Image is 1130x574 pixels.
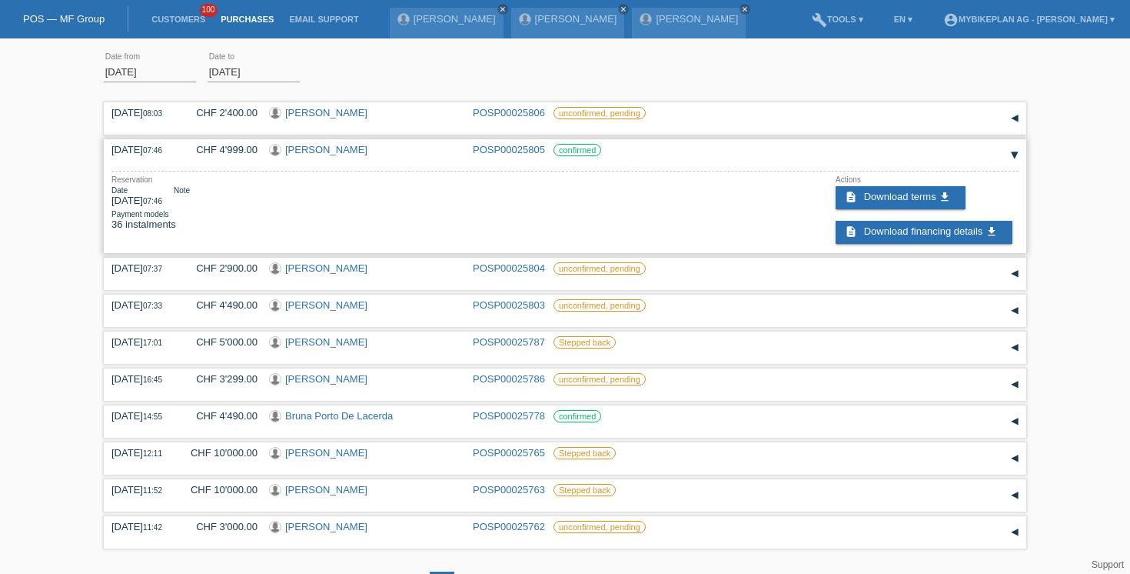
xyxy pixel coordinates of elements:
span: 07:46 [143,197,162,205]
a: Email Support [281,15,366,24]
div: [DATE] [111,144,173,155]
a: account_circleMybikeplan AG - [PERSON_NAME] ▾ [936,15,1122,24]
div: [DATE] [111,107,173,118]
i: description [845,225,857,238]
span: Download terms [864,191,936,202]
div: CHF 2'400.00 [184,107,258,118]
div: expand/collapse [1003,336,1026,359]
a: close [618,4,629,15]
a: EN ▾ [886,15,920,24]
div: [DATE] [111,262,173,274]
a: description Download terms get_app [836,186,965,209]
label: confirmed [553,144,601,156]
div: CHF 4'999.00 [184,144,258,155]
div: CHF 2'900.00 [184,262,258,274]
a: close [497,4,508,15]
div: CHF 3'299.00 [184,373,258,385]
a: [PERSON_NAME] [285,484,367,496]
i: get_app [939,191,951,203]
div: Payment models [111,210,213,219]
div: [DATE] [111,484,173,496]
div: expand/collapse [1003,521,1026,544]
label: unconfirmed, pending [553,373,646,385]
a: POSP00025762 [473,521,545,532]
div: expand/collapse [1003,299,1026,322]
a: [PERSON_NAME] [285,447,367,459]
div: [DATE] [111,299,173,311]
i: close [741,5,749,13]
span: 07:33 [143,302,162,310]
span: 14:55 [143,412,162,421]
i: build [812,12,827,28]
a: [PERSON_NAME] [285,107,367,118]
a: POSP00025803 [473,299,545,311]
div: CHF 4'490.00 [184,410,258,422]
div: [DATE] [111,447,173,459]
label: unconfirmed, pending [553,107,646,119]
i: close [620,5,627,13]
a: POSP00025787 [473,336,545,348]
label: unconfirmed, pending [553,299,646,312]
div: Actions [836,175,1019,184]
a: [PERSON_NAME] [414,13,496,25]
a: POSP00025763 [473,484,545,496]
span: 17:01 [143,339,162,347]
div: CHF 4'490.00 [184,299,258,311]
a: [PERSON_NAME] [285,262,367,274]
label: unconfirmed, pending [553,262,646,275]
div: Note [174,186,190,195]
span: 100 [200,4,218,17]
span: 12:11 [143,449,162,458]
div: expand/collapse [1003,107,1026,130]
i: get_app [985,225,998,238]
div: expand/collapse [1003,262,1026,285]
span: 16:45 [143,375,162,384]
div: [DATE] [111,373,173,385]
a: buildTools ▾ [804,15,871,24]
div: [DATE] [111,336,173,348]
div: expand/collapse [1003,144,1026,167]
div: Date [111,186,162,195]
div: CHF 10'000.00 [184,447,258,459]
div: [DATE] [111,186,162,206]
a: [PERSON_NAME] [656,13,738,25]
i: description [845,191,857,203]
a: [PERSON_NAME] [285,521,367,532]
a: close [739,4,750,15]
label: Stepped back [553,447,616,459]
div: 36 instalments [111,210,213,230]
label: Stepped back [553,336,616,349]
div: [DATE] [111,410,173,422]
a: POSP00025765 [473,447,545,459]
a: [PERSON_NAME] [535,13,617,25]
label: confirmed [553,410,601,422]
a: POSP00025804 [473,262,545,274]
a: POSP00025806 [473,107,545,118]
a: [PERSON_NAME] [285,299,367,311]
span: 08:03 [143,109,162,118]
label: unconfirmed, pending [553,521,646,533]
span: 11:42 [143,523,162,532]
i: account_circle [943,12,959,28]
a: Bruna Porto De Lacerda [285,410,393,422]
label: Stepped back [553,484,616,496]
div: expand/collapse [1003,447,1026,470]
div: Reservation [111,175,213,184]
div: CHF 3'000.00 [184,521,258,532]
a: POSP00025786 [473,373,545,385]
div: expand/collapse [1003,373,1026,396]
a: [PERSON_NAME] [285,336,367,348]
div: CHF 5'000.00 [184,336,258,348]
div: CHF 10'000.00 [184,484,258,496]
a: POSP00025805 [473,144,545,155]
div: [DATE] [111,521,173,532]
a: [PERSON_NAME] [285,373,367,385]
a: [PERSON_NAME] [285,144,367,155]
div: expand/collapse [1003,484,1026,507]
span: 11:52 [143,486,162,495]
a: description Download financing details get_app [836,221,1012,244]
i: close [499,5,507,13]
span: Download financing details [864,225,983,237]
a: Customers [144,15,213,24]
div: expand/collapse [1003,410,1026,433]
